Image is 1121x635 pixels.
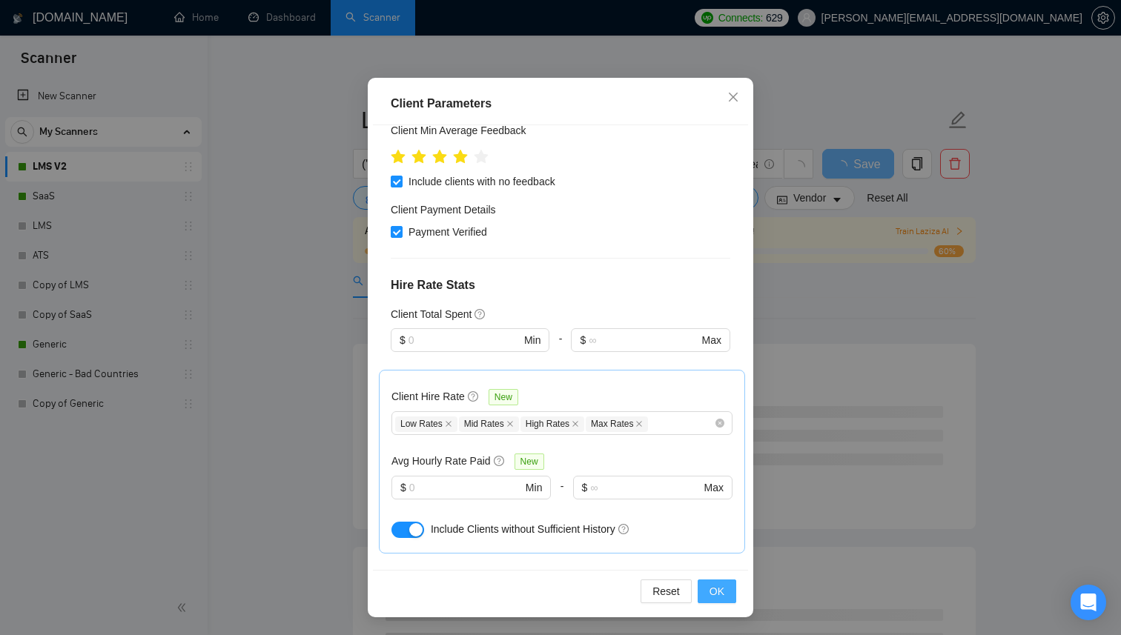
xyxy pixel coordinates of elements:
span: close [727,91,739,103]
span: Mid Rates [459,416,519,432]
span: Max Rates [586,416,648,432]
h5: Client Total Spent [391,306,472,322]
button: Close [713,78,753,118]
span: close [572,420,579,428]
span: New [489,389,518,405]
h4: Hire Rate Stats [391,276,730,294]
input: 0 [409,332,521,348]
span: New [515,453,544,470]
span: star [474,150,489,164]
span: close [635,420,643,428]
span: High Rates [520,416,584,432]
span: star [411,150,426,164]
span: $ [400,332,406,348]
span: Min [526,479,543,496]
span: Reset [652,583,680,599]
span: Payment Verified [403,224,493,240]
input: 0 [409,479,523,496]
div: - [549,328,571,370]
span: Max [702,332,721,348]
span: Include Clients without Sufficient History [431,523,615,535]
span: OK [710,583,724,599]
span: Max [704,479,724,496]
div: - [551,476,572,517]
h5: Avg Hourly Rate Paid [391,453,491,469]
span: Include clients with no feedback [403,173,561,190]
span: star [432,150,447,164]
h5: Client Hire Rate [391,388,465,405]
input: ∞ [590,479,701,496]
button: Reset [641,579,692,603]
span: close-circle [715,419,724,428]
span: question-circle [474,308,486,320]
span: $ [400,479,406,496]
span: question-circle [468,390,480,402]
span: Low Rates [395,416,457,432]
span: $ [580,332,586,348]
input: ∞ [589,332,698,348]
span: $ [582,479,588,496]
span: star [391,150,406,164]
span: question-circle [618,523,630,535]
span: close [445,420,452,428]
h4: Client Payment Details [391,202,496,218]
span: star [453,150,468,164]
div: Open Intercom Messenger [1071,585,1106,620]
button: OK [698,579,736,603]
span: close [506,420,514,428]
span: question-circle [494,455,506,467]
div: Client Parameters [391,95,730,113]
span: Min [524,332,541,348]
h5: Client Min Average Feedback [391,122,526,139]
